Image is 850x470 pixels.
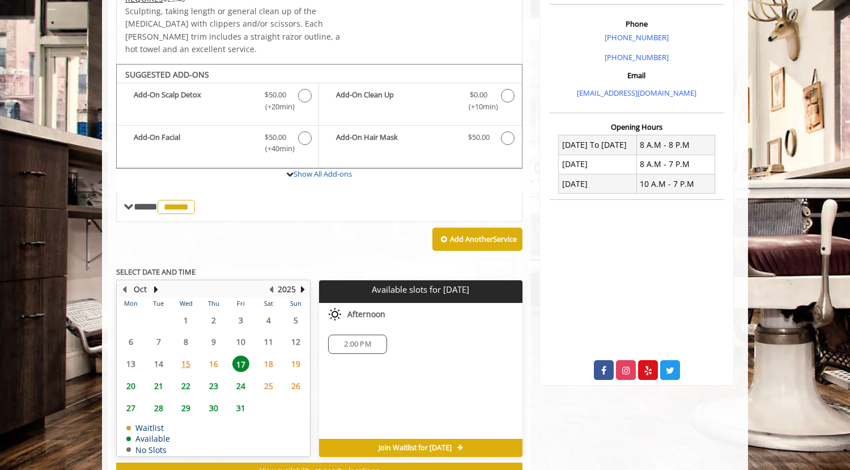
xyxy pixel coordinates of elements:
button: 2025 [278,283,296,296]
p: Available slots for [DATE] [324,285,517,294]
button: Next Month [151,283,160,296]
h3: Phone [552,20,721,28]
span: 2:00 PM [344,340,371,349]
h3: Email [552,71,721,79]
td: Select day23 [199,375,227,397]
td: No Slots [126,446,170,454]
label: Add-On Scalp Detox [122,89,313,116]
span: (+20min ) [259,101,292,113]
span: 15 [177,356,194,372]
td: Select day19 [282,353,310,375]
b: SUGGESTED ADD-ONS [125,69,209,80]
td: Select day31 [227,397,254,419]
th: Tue [144,298,172,309]
td: [DATE] [559,174,637,194]
th: Sun [282,298,310,309]
span: $50.00 [265,89,286,101]
span: 25 [260,378,277,394]
button: Previous Year [266,283,275,296]
button: Add AnotherService [432,228,522,251]
b: Add-On Clean Up [336,89,456,113]
td: Select day21 [144,375,172,397]
span: 18 [260,356,277,372]
td: Available [126,434,170,443]
td: Select day22 [172,375,199,397]
span: $0.00 [470,89,487,101]
span: 17 [232,356,249,372]
span: 31 [232,400,249,416]
button: Oct [134,283,147,296]
td: Waitlist [126,424,170,432]
div: 2:00 PM [328,335,386,354]
th: Mon [117,298,144,309]
span: 21 [150,378,167,394]
span: 24 [232,378,249,394]
label: Add-On Clean Up [325,89,516,116]
td: 8 A.M - 7 P.M [636,155,715,174]
button: Next Year [298,283,307,296]
span: $50.00 [468,131,490,143]
div: Beard Trim Add-onS [116,64,522,169]
span: 19 [287,356,304,372]
span: 26 [287,378,304,394]
td: [DATE] To [DATE] [559,135,637,155]
td: [DATE] [559,155,637,174]
button: Previous Month [120,283,129,296]
b: Add Another Service [450,234,517,244]
td: Select day16 [199,353,227,375]
td: Select day24 [227,375,254,397]
span: (+40min ) [259,143,292,155]
td: Select day27 [117,397,144,419]
a: [PHONE_NUMBER] [605,52,669,62]
label: Add-On Hair Mask [325,131,516,148]
td: Select day28 [144,397,172,419]
span: 27 [122,400,139,416]
td: Select day20 [117,375,144,397]
a: [PHONE_NUMBER] [605,32,669,42]
td: Select day18 [254,353,282,375]
td: 8 A.M - 8 P.M [636,135,715,155]
a: Show All Add-ons [294,169,352,179]
th: Fri [227,298,254,309]
b: SELECT DATE AND TIME [116,267,195,277]
span: Join Waitlist for [DATE] [379,443,452,452]
img: afternoon slots [328,307,342,321]
span: 29 [177,400,194,416]
b: Add-On Hair Mask [336,131,456,145]
b: Add-On Facial [134,131,253,155]
td: Select day17 [227,353,254,375]
label: Add-On Facial [122,131,313,158]
td: Select day29 [172,397,199,419]
h3: Opening Hours [550,123,724,131]
td: Select day15 [172,353,199,375]
span: 22 [177,378,194,394]
span: 28 [150,400,167,416]
b: Add-On Scalp Detox [134,89,253,113]
span: (+10min ) [462,101,495,113]
th: Thu [199,298,227,309]
span: $50.00 [265,131,286,143]
p: Sculpting, taking length or general clean up of the [MEDICAL_DATA] with clippers and/or scissors.... [125,5,353,56]
td: Select day26 [282,375,310,397]
th: Wed [172,298,199,309]
td: 10 A.M - 7 P.M [636,174,715,194]
th: Sat [254,298,282,309]
td: Select day25 [254,375,282,397]
span: 20 [122,378,139,394]
span: 16 [205,356,222,372]
a: [EMAIL_ADDRESS][DOMAIN_NAME] [577,88,696,98]
span: 30 [205,400,222,416]
span: 23 [205,378,222,394]
td: Select day30 [199,397,227,419]
span: Afternoon [347,310,385,319]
